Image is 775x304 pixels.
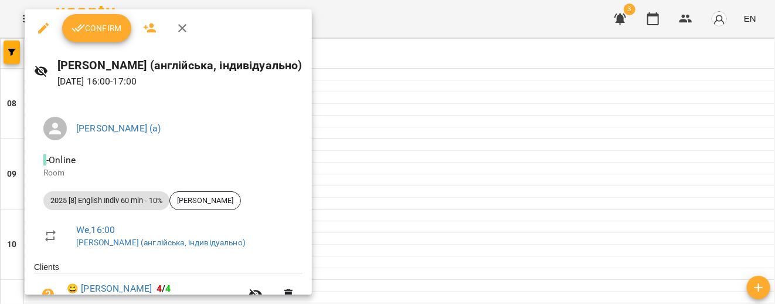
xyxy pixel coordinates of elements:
div: [PERSON_NAME] [169,191,241,210]
a: [PERSON_NAME] (англійська, індивідуально) [76,238,246,247]
span: 4 [157,283,162,294]
p: [DATE] 16:00 - 17:00 [57,75,302,89]
button: Confirm [62,14,131,42]
span: - Online [43,154,78,165]
span: 2025 [8] English Indiv 60 min - 10% [43,195,169,206]
span: Confirm [72,21,122,35]
a: [PERSON_NAME] (а) [76,123,161,134]
span: [PERSON_NAME] [170,195,240,206]
b: / [157,283,171,294]
a: We , 16:00 [76,224,115,235]
p: Room [43,167,293,179]
h6: [PERSON_NAME] (англійська, індивідуально) [57,56,302,75]
span: 4 [166,283,171,294]
a: 😀 [PERSON_NAME] [67,282,152,296]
